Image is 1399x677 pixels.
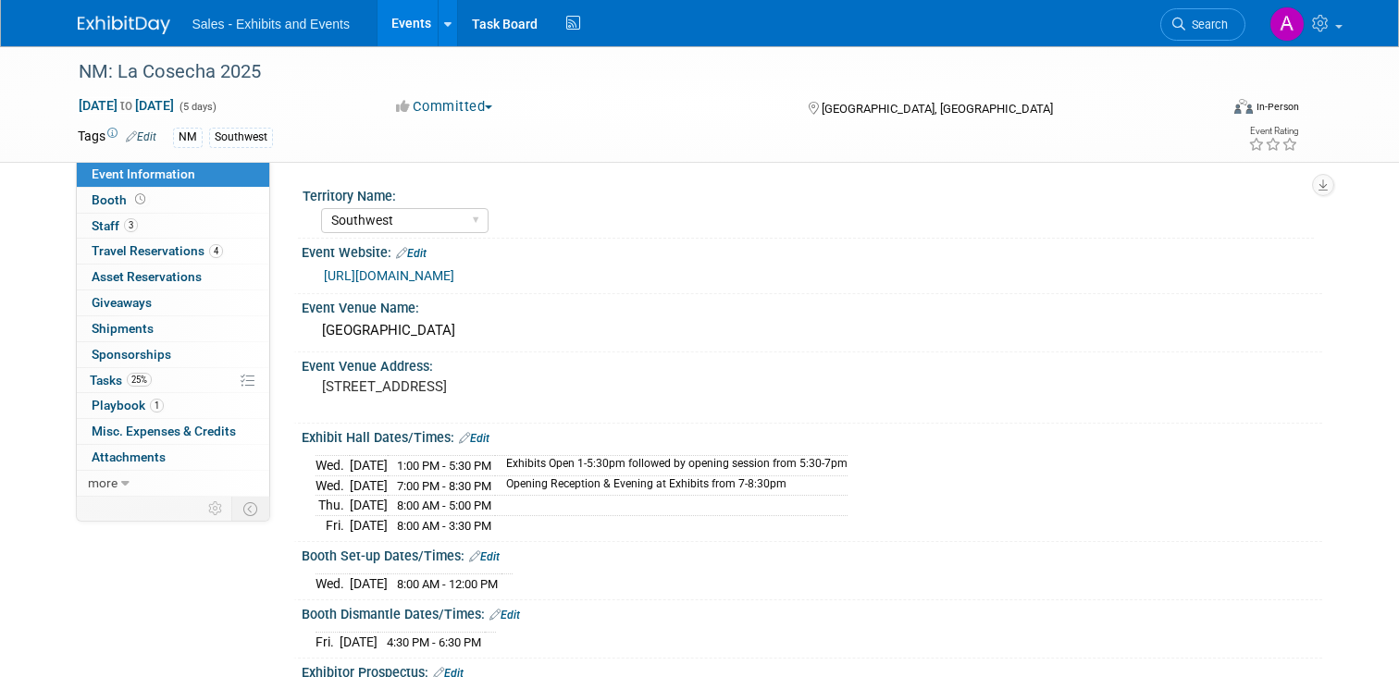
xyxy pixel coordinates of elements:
[316,573,350,593] td: Wed.
[1185,18,1228,31] span: Search
[124,218,138,232] span: 3
[302,424,1322,448] div: Exhibit Hall Dates/Times:
[324,268,454,283] a: [URL][DOMAIN_NAME]
[77,214,269,239] a: Staff3
[127,373,152,387] span: 25%
[397,519,491,533] span: 8:00 AM - 3:30 PM
[72,55,1195,89] div: NM: La Cosecha 2025
[200,497,232,521] td: Personalize Event Tab Strip
[316,515,350,535] td: Fri.
[77,342,269,367] a: Sponsorships
[77,290,269,315] a: Giveaways
[77,239,269,264] a: Travel Reservations4
[495,455,848,475] td: Exhibits Open 1-5:30pm followed by opening session from 5:30-7pm
[340,632,378,651] td: [DATE]
[316,632,340,651] td: Fri.
[397,459,491,473] span: 1:00 PM - 5:30 PM
[390,97,500,117] button: Committed
[126,130,156,143] a: Edit
[316,455,350,475] td: Wed.
[303,182,1314,205] div: Territory Name:
[397,479,491,493] span: 7:00 PM - 8:30 PM
[77,316,269,341] a: Shipments
[92,347,171,362] span: Sponsorships
[1160,8,1245,41] a: Search
[77,162,269,187] a: Event Information
[231,497,269,521] td: Toggle Event Tabs
[822,102,1053,116] span: [GEOGRAPHIC_DATA], [GEOGRAPHIC_DATA]
[77,368,269,393] a: Tasks25%
[77,419,269,444] a: Misc. Expenses & Credits
[1248,127,1298,136] div: Event Rating
[88,475,118,490] span: more
[396,247,427,260] a: Edit
[397,577,498,591] span: 8:00 AM - 12:00 PM
[1256,100,1299,114] div: In-Person
[316,316,1308,345] div: [GEOGRAPHIC_DATA]
[302,542,1322,566] div: Booth Set-up Dates/Times:
[150,399,164,412] span: 1
[78,16,170,34] img: ExhibitDay
[350,455,388,475] td: [DATE]
[495,475,848,496] td: Opening Reception & Evening at Exhibits from 7-8:30pm
[77,445,269,470] a: Attachments
[173,128,203,147] div: NM
[350,475,388,496] td: [DATE]
[92,166,195,181] span: Event Information
[92,424,236,438] span: Misc. Expenses & Credits
[77,188,269,213] a: Booth
[178,101,217,113] span: (5 days)
[77,393,269,418] a: Playbook1
[350,496,388,516] td: [DATE]
[1119,96,1299,124] div: Event Format
[350,515,388,535] td: [DATE]
[90,373,152,388] span: Tasks
[316,496,350,516] td: Thu.
[469,550,500,563] a: Edit
[118,98,135,113] span: to
[302,294,1322,317] div: Event Venue Name:
[92,218,138,233] span: Staff
[92,398,164,412] span: Playbook
[459,432,489,445] a: Edit
[78,97,175,114] span: [DATE] [DATE]
[78,127,156,148] td: Tags
[92,295,152,310] span: Giveaways
[302,352,1322,375] div: Event Venue Address:
[92,269,202,284] span: Asset Reservations
[1269,6,1305,42] img: Ale Gonzalez
[92,321,154,336] span: Shipments
[92,449,166,464] span: Attachments
[92,192,149,207] span: Booth
[1234,99,1253,114] img: Format-Inperson.png
[350,573,388,593] td: [DATE]
[209,128,273,147] div: Southwest
[397,499,491,512] span: 8:00 AM - 5:00 PM
[192,17,350,31] span: Sales - Exhibits and Events
[77,471,269,496] a: more
[322,378,707,395] pre: [STREET_ADDRESS]
[209,244,223,258] span: 4
[489,609,520,622] a: Edit
[302,600,1322,624] div: Booth Dismantle Dates/Times:
[302,239,1322,263] div: Event Website:
[92,243,223,258] span: Travel Reservations
[131,192,149,206] span: Booth not reserved yet
[316,475,350,496] td: Wed.
[77,265,269,289] a: Asset Reservations
[387,635,481,649] span: 4:30 PM - 6:30 PM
